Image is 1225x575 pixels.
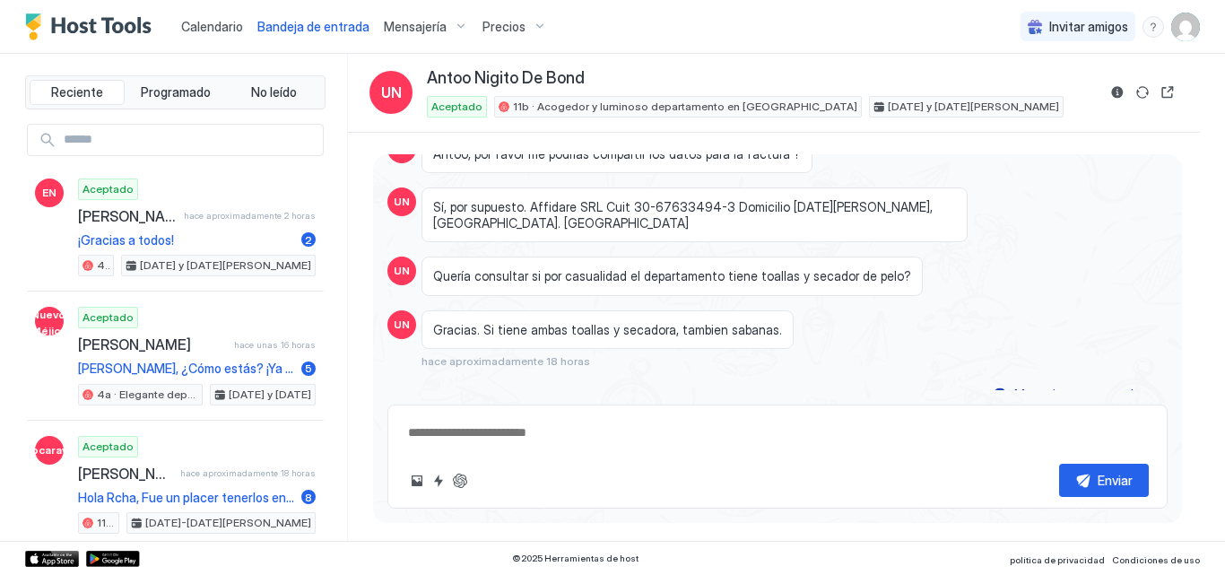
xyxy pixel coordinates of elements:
[305,491,312,504] font: 8
[180,467,316,478] font: hace aproximadamente 18 horas
[145,516,311,529] font: [DATE]-[DATE][PERSON_NAME]
[83,182,134,196] font: Aceptado
[234,339,316,350] font: hace unas 16 horas
[229,388,311,401] font: [DATE] y [DATE]
[128,80,223,105] button: Programado
[1112,554,1200,565] font: Condiciones de uso
[226,80,321,105] button: No leído
[97,258,378,272] font: 4a · Elegante departamento en el corazón de Recoleta
[1010,549,1105,568] a: política de privacidad
[42,186,56,199] font: EN
[83,440,134,453] font: Aceptado
[97,516,441,529] font: 11b · Acogedor y luminoso departamento en [GEOGRAPHIC_DATA]
[406,470,428,492] button: Subir imagen
[78,232,174,248] font: ¡Gracias a todos!
[13,443,86,457] font: Autocaravana
[449,470,471,492] button: Respuesta automática de ChatGPT
[512,553,521,563] font: ©
[384,19,447,34] font: Mensajería
[433,146,801,161] font: Antoo, por favor me podrias compartir los datos para la factura ?
[181,17,243,36] a: Calendario
[990,382,1168,406] button: Mensajes programados
[482,19,526,34] font: Precios
[30,80,125,105] button: Reciente
[97,388,378,401] font: 4a · Elegante departamento en el corazón de Recoleta
[427,68,585,87] font: Antoo Nigito De Bond
[181,19,243,34] font: Calendario
[888,100,1059,113] font: [DATE] y [DATE][PERSON_NAME]
[1107,82,1128,103] button: Información de reserva
[56,125,323,155] input: Campo de entrada
[141,84,211,100] font: Programado
[433,199,936,231] font: Sí, por supuesto. Affidare SRL Cuit 30-67633494-3 Domicilio [DATE][PERSON_NAME], [GEOGRAPHIC_DATA...
[394,318,410,331] font: UN
[428,470,449,492] button: Respuesta rápida
[51,84,103,100] font: Reciente
[394,142,410,155] font: UN
[83,310,134,324] font: Aceptado
[1171,13,1200,41] div: Perfil de usuario
[1098,473,1133,488] font: Enviar
[1112,549,1200,568] a: Condiciones de uso
[1059,464,1149,497] button: Enviar
[381,83,402,101] font: UN
[25,13,160,40] a: Logotipo de Host Tools
[1010,554,1105,565] font: política de privacidad
[1132,82,1153,103] button: Reserva de sincronización
[25,551,79,567] a: Tienda de aplicaciones
[521,553,639,563] font: 2025 Herramientas de host
[78,465,191,483] font: [PERSON_NAME]
[257,17,369,36] a: Bandeja de entrada
[305,233,312,247] font: 2
[421,354,590,368] font: hace aproximadamente 18 horas
[184,210,316,221] font: hace aproximadamente 2 horas
[31,308,68,337] font: Nuevo Méjico
[251,84,297,100] font: No leído
[433,268,911,283] font: Quería consultar si por casualidad el departamento tiene toallas y secador de pelo?
[431,100,482,113] font: Aceptado
[394,264,410,277] font: UN
[78,207,191,225] font: [PERSON_NAME]
[25,75,326,109] div: grupo de pestañas
[394,195,410,208] font: UN
[257,19,369,34] font: Bandeja de entrada
[140,258,311,272] font: [DATE] y [DATE][PERSON_NAME]
[1157,82,1178,103] button: Reserva abierta
[305,362,312,375] font: 5
[433,322,782,337] font: Gracias. Si tiene ambas toallas y secadora, tambien sabanas.
[86,551,140,567] a: Tienda Google Play
[513,100,857,113] font: 11b · Acogedor y luminoso departamento en [GEOGRAPHIC_DATA]
[1014,387,1147,402] font: Mensajes programados
[1049,19,1128,34] font: Invitar amigos
[1142,16,1164,38] div: menú
[78,335,191,353] font: [PERSON_NAME]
